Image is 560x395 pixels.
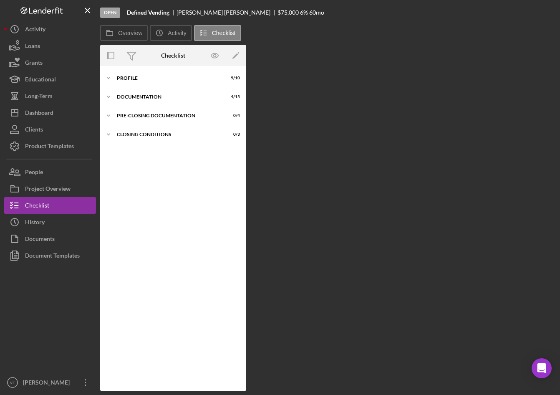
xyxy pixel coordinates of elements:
div: Clients [25,121,43,140]
div: People [25,164,43,182]
button: Grants [4,54,96,71]
div: 9 / 10 [225,76,240,81]
button: Documents [4,230,96,247]
button: People [4,164,96,180]
button: History [4,214,96,230]
label: Checklist [212,30,236,36]
label: Overview [118,30,142,36]
div: Profile [117,76,219,81]
button: Document Templates [4,247,96,264]
button: Activity [150,25,192,41]
div: Grants [25,54,43,73]
div: Project Overview [25,180,71,199]
button: Checklist [194,25,241,41]
button: Loans [4,38,96,54]
button: Long-Term [4,88,96,104]
div: 4 / 15 [225,94,240,99]
div: Closing Conditions [117,132,219,137]
div: Checklist [25,197,49,216]
div: [PERSON_NAME] [21,374,75,393]
div: Documents [25,230,55,249]
span: $75,000 [277,9,299,16]
button: Project Overview [4,180,96,197]
div: Checklist [161,52,185,59]
div: Open Intercom Messenger [532,358,552,378]
button: Dashboard [4,104,96,121]
b: Defined Vending [127,9,169,16]
div: History [25,214,45,233]
button: Product Templates [4,138,96,154]
text: VT [10,380,15,385]
button: VT[PERSON_NAME] [4,374,96,391]
div: Product Templates [25,138,74,157]
div: Pre-Closing Documentation [117,113,219,118]
button: Activity [4,21,96,38]
button: Checklist [4,197,96,214]
button: Clients [4,121,96,138]
div: Educational [25,71,56,90]
div: 0 / 3 [225,132,240,137]
div: Activity [25,21,45,40]
div: 6 % [300,9,308,16]
div: 0 / 4 [225,113,240,118]
button: Educational [4,71,96,88]
div: Dashboard [25,104,53,123]
div: Loans [25,38,40,56]
label: Activity [168,30,186,36]
div: [PERSON_NAME] [PERSON_NAME] [177,9,277,16]
button: Overview [100,25,148,41]
div: Long-Term [25,88,53,106]
div: Document Templates [25,247,80,266]
div: Open [100,8,120,18]
div: Documentation [117,94,219,99]
div: 60 mo [309,9,324,16]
